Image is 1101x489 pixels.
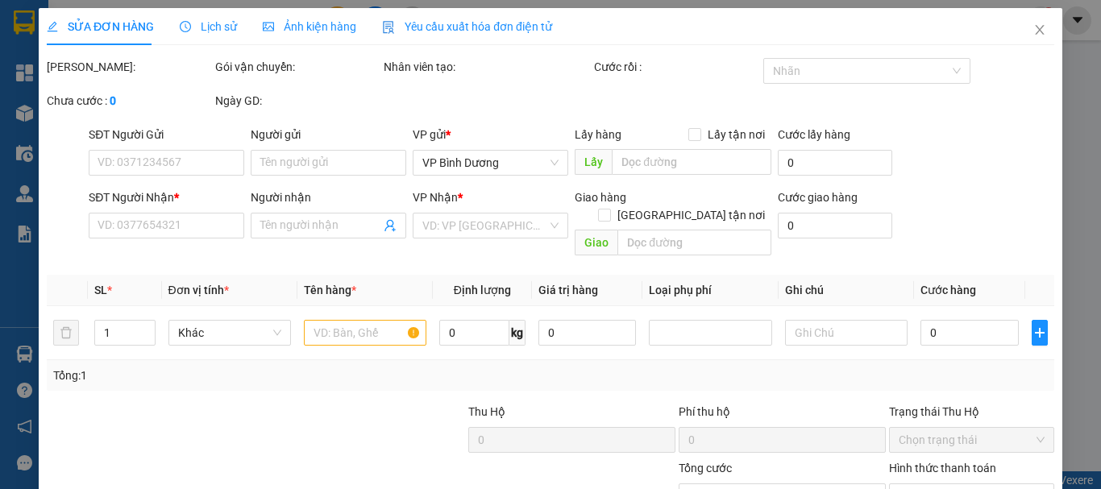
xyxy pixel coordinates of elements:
img: icon [382,21,395,34]
span: VP Nhận [413,191,458,204]
input: Cước lấy hàng [777,150,892,176]
span: Giao [575,230,617,255]
span: [GEOGRAPHIC_DATA] tận nơi [610,206,771,224]
div: Phí thu hộ [679,403,886,427]
th: Loại phụ phí [642,275,778,306]
span: Đơn vị tính [168,284,228,296]
span: Thu Hộ [467,405,505,418]
span: edit [47,21,58,32]
span: clock-circle [180,21,191,32]
button: Close [1017,8,1062,53]
b: 0 [110,94,116,107]
input: VD: Bàn, Ghế [304,320,426,346]
div: Ngày GD: [215,92,380,110]
span: Lấy [575,149,612,175]
span: SỬA ĐƠN HÀNG [47,20,154,33]
div: SĐT Người Nhận [89,189,244,206]
label: Hình thức thanh toán [889,462,996,474]
span: Giao hàng [575,191,626,204]
span: VP Bình Dương [422,151,559,175]
input: Ghi Chú [784,320,907,346]
span: Tổng cước [679,462,732,474]
div: Cước rồi : [594,58,759,76]
label: Cước lấy hàng [777,128,850,141]
div: VP gửi [413,126,568,143]
span: plus [1032,326,1047,339]
span: Khác [177,321,280,345]
input: Cước giao hàng [777,213,892,238]
span: user-add [384,219,397,232]
span: Giá trị hàng [538,284,597,296]
span: Lấy hàng [575,128,621,141]
label: Cước giao hàng [777,191,857,204]
span: Ảnh kiện hàng [263,20,356,33]
div: SĐT Người Gửi [89,126,244,143]
button: plus [1031,320,1048,346]
span: Lịch sử [180,20,237,33]
span: SL [94,284,107,296]
div: Người nhận [251,189,406,206]
span: Yêu cầu xuất hóa đơn điện tử [382,20,552,33]
span: picture [263,21,274,32]
div: Tổng: 1 [53,367,426,384]
th: Ghi chú [778,275,913,306]
div: Người gửi [251,126,406,143]
span: Định lượng [454,284,511,296]
span: Lấy tận nơi [700,126,771,143]
span: kg [509,320,525,346]
input: Dọc đường [617,230,771,255]
span: Chọn trạng thái [899,428,1045,452]
div: Trạng thái Thu Hộ [889,403,1054,421]
span: Tên hàng [304,284,356,296]
div: Nhân viên tạo: [384,58,591,76]
span: close [1033,23,1046,36]
input: Dọc đường [612,149,771,175]
span: Cước hàng [920,284,976,296]
div: [PERSON_NAME]: [47,58,212,76]
div: Gói vận chuyển: [215,58,380,76]
button: delete [53,320,79,346]
div: Chưa cước : [47,92,212,110]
